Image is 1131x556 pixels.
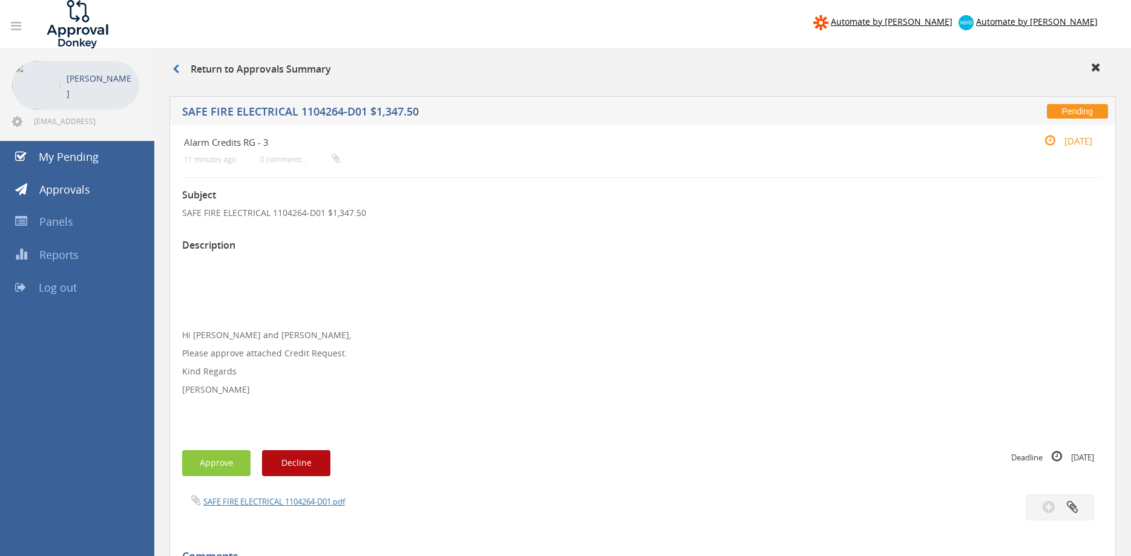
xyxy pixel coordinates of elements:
[1047,104,1108,119] span: Pending
[262,450,330,476] button: Decline
[182,190,1103,201] h3: Subject
[182,347,1103,359] p: Please approve attached Credit Request.
[39,247,79,262] span: Reports
[39,149,99,164] span: My Pending
[184,137,948,148] h4: Alarm Credits RG - 3
[39,182,90,197] span: Approvals
[182,365,1103,378] p: Kind Regards
[39,280,77,295] span: Log out
[1011,450,1094,463] small: Deadline [DATE]
[959,15,974,30] img: xero-logo.png
[182,384,1103,396] p: [PERSON_NAME]
[831,16,952,27] span: Automate by [PERSON_NAME]
[184,155,236,164] small: 11 minutes ago
[203,496,345,507] a: SAFE FIRE ELECTRICAL 1104264-D01.pdf
[34,116,137,126] span: [EMAIL_ADDRESS][DOMAIN_NAME]
[182,329,1103,341] p: Hi [PERSON_NAME] and [PERSON_NAME],
[172,64,331,75] h3: Return to Approvals Summary
[182,450,251,476] button: Approve
[182,240,1103,251] h3: Description
[976,16,1098,27] span: Automate by [PERSON_NAME]
[67,71,133,101] p: [PERSON_NAME]
[260,155,340,164] small: 0 comments...
[39,214,73,229] span: Panels
[813,15,828,30] img: zapier-logomark.png
[182,207,1103,219] p: SAFE FIRE ELECTRICAL 1104264-D01 $1,347.50
[1032,134,1092,148] small: [DATE]
[182,106,829,121] h5: SAFE FIRE ELECTRICAL 1104264-D01 $1,347.50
